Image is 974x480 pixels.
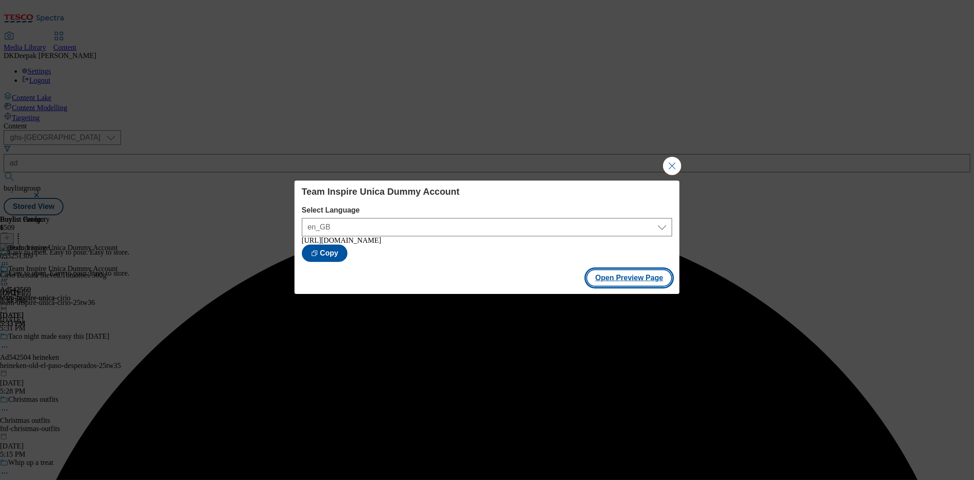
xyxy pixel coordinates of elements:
h4: Team Inspire Unica Dummy Account [302,186,673,197]
button: Copy [302,245,347,262]
button: Close Modal [663,157,681,175]
div: [URL][DOMAIN_NAME] [302,236,673,245]
button: Open Preview Page [586,269,673,287]
label: Select Language [302,206,673,214]
div: Modal [295,181,680,294]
